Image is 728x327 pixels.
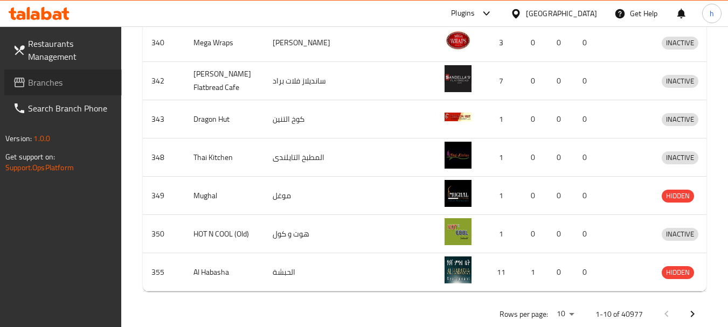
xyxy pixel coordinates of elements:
td: 348 [143,138,185,177]
td: 0 [574,215,600,253]
td: 0 [574,24,600,62]
a: Restaurants Management [4,31,122,69]
span: INACTIVE [662,228,698,240]
td: 0 [522,100,548,138]
td: Mughal [185,177,264,215]
td: Dragon Hut [185,100,264,138]
td: [PERSON_NAME] [264,24,355,62]
div: Rows per page: [552,306,578,322]
span: Search Branch Phone [28,102,113,115]
td: 0 [574,62,600,100]
td: 1 [484,100,522,138]
div: INACTIVE [662,75,698,88]
td: 0 [574,138,600,177]
td: الحبشة [264,253,355,291]
td: المطبخ التايلندى [264,138,355,177]
td: هوت و كول [264,215,355,253]
td: 1 [484,177,522,215]
td: 0 [574,177,600,215]
td: 350 [143,215,185,253]
p: Rows per page: [500,308,548,321]
span: Version: [5,131,32,145]
td: 0 [548,215,574,253]
td: 0 [548,62,574,100]
img: Mughal [445,180,472,207]
td: 1 [522,253,548,291]
img: Mega Wraps [445,27,472,54]
div: [GEOGRAPHIC_DATA] [526,8,597,19]
td: 342 [143,62,185,100]
td: 0 [522,62,548,100]
span: h [710,8,714,19]
td: 11 [484,253,522,291]
td: 0 [548,24,574,62]
td: 355 [143,253,185,291]
td: 0 [522,215,548,253]
td: 0 [548,100,574,138]
td: 0 [522,177,548,215]
td: 7 [484,62,522,100]
a: Search Branch Phone [4,95,122,121]
span: INACTIVE [662,113,698,126]
td: Mega Wraps [185,24,264,62]
div: INACTIVE [662,228,698,241]
div: HIDDEN [662,190,694,203]
span: INACTIVE [662,37,698,49]
span: INACTIVE [662,151,698,164]
td: 0 [522,24,548,62]
img: Sandella's Flatbread Cafe [445,65,472,92]
td: 0 [574,253,600,291]
td: 0 [574,100,600,138]
a: Branches [4,69,122,95]
td: 1 [484,138,522,177]
td: 0 [548,138,574,177]
a: Support.OpsPlatform [5,161,74,175]
td: 1 [484,215,522,253]
td: Thai Kitchen [185,138,264,177]
td: [PERSON_NAME] Flatbread Cafe [185,62,264,100]
p: 1-10 of 40977 [595,308,643,321]
span: INACTIVE [662,75,698,87]
span: 1.0.0 [33,131,50,145]
td: 343 [143,100,185,138]
td: كوخ التنين [264,100,355,138]
span: HIDDEN [662,190,694,202]
div: INACTIVE [662,37,698,50]
button: Next page [680,301,705,327]
td: 3 [484,24,522,62]
td: 0 [522,138,548,177]
img: Dragon Hut [445,103,472,130]
td: 0 [548,253,574,291]
div: Plugins [451,7,475,20]
img: Al Habasha [445,256,472,283]
span: Restaurants Management [28,37,113,63]
img: Thai Kitchen [445,142,472,169]
span: Get support on: [5,150,55,164]
td: موغل [264,177,355,215]
td: 349 [143,177,185,215]
span: HIDDEN [662,266,694,279]
td: 340 [143,24,185,62]
td: Al Habasha [185,253,264,291]
td: 0 [548,177,574,215]
span: Branches [28,76,113,89]
td: HOT N COOL (Old) [185,215,264,253]
img: HOT N COOL (Old) [445,218,472,245]
td: سانديلاز فلات براد [264,62,355,100]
